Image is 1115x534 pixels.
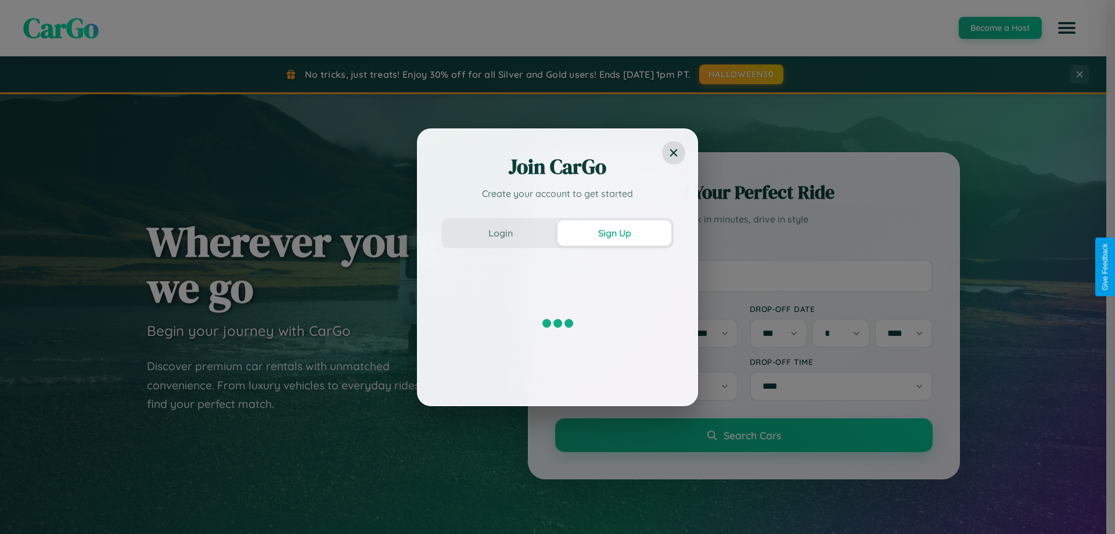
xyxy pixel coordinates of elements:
p: Create your account to get started [441,187,674,200]
button: Sign Up [557,220,671,246]
h2: Join CarGo [441,153,674,181]
iframe: Intercom live chat [12,494,39,522]
button: Login [444,220,557,246]
div: Give Feedback [1101,243,1109,291]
